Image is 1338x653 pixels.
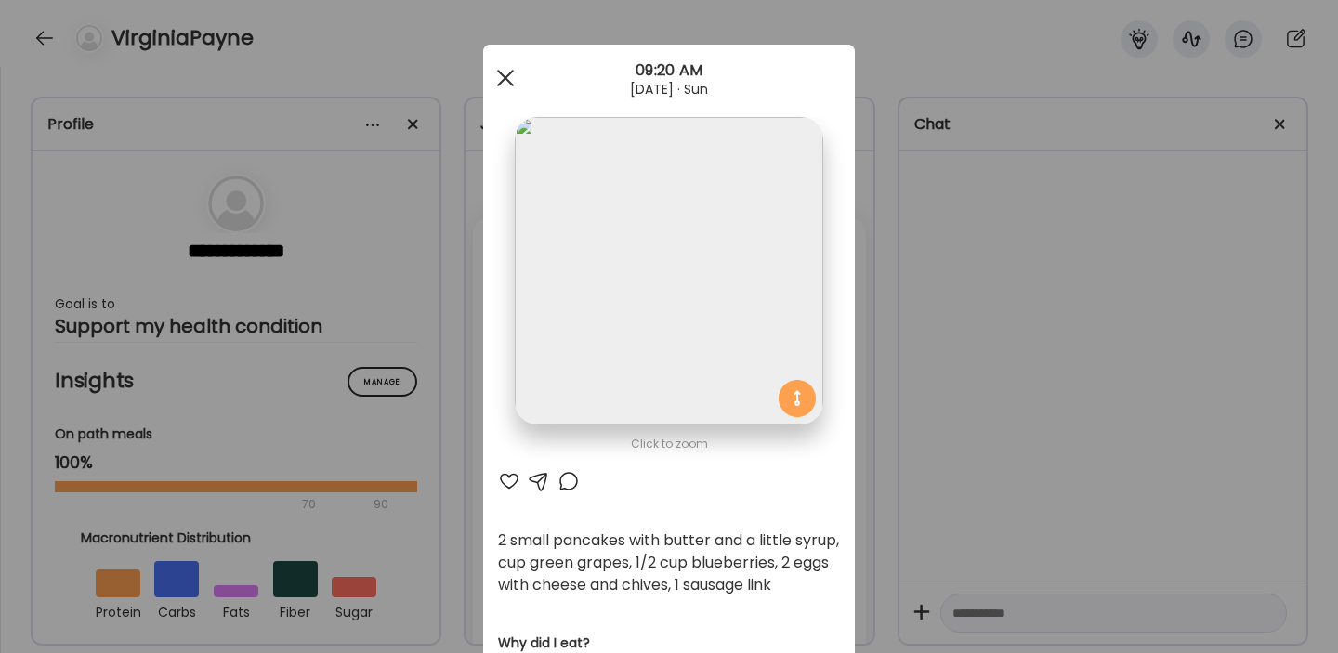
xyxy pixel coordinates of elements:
h3: Why did I eat? [498,633,840,653]
div: [DATE] · Sun [483,82,855,97]
img: images%2FtwwEZewh8KdZExLleC1STZLIVy23%2FhgiiBR1BiXPI1OuMU5nC%2FWbXbzbybT2sOSYD6BREr_1080 [515,117,822,424]
div: Click to zoom [498,433,840,455]
div: 2 small pancakes with butter and a little syrup, cup green grapes, 1/2 cup blueberries, 2 eggs wi... [498,529,840,596]
div: 09:20 AM [483,59,855,82]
